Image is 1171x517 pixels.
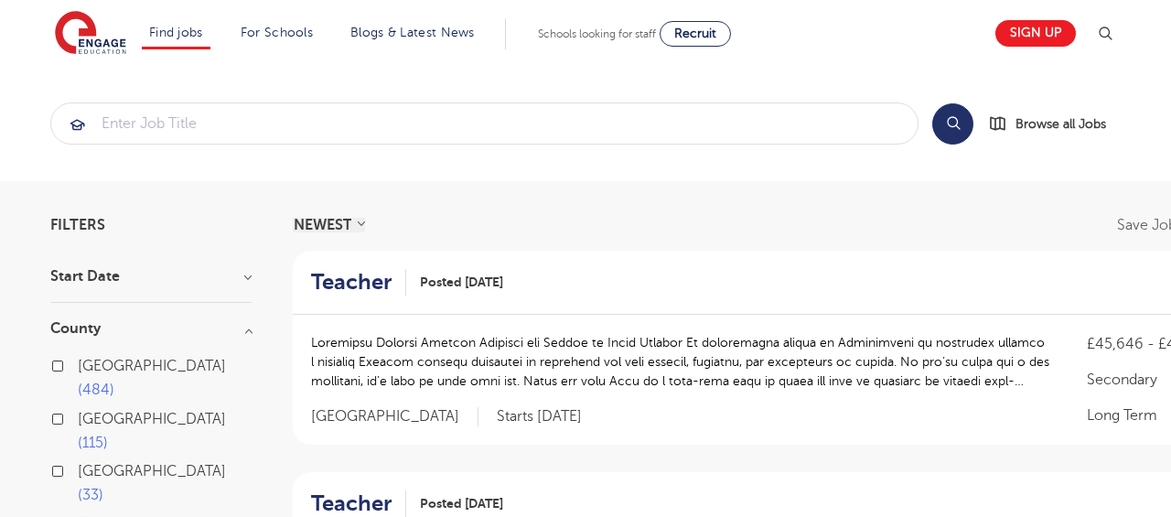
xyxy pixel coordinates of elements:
[311,407,478,426] span: [GEOGRAPHIC_DATA]
[78,463,226,479] span: [GEOGRAPHIC_DATA]
[78,411,226,427] span: [GEOGRAPHIC_DATA]
[311,269,392,296] h2: Teacher
[78,382,114,398] span: 484
[78,487,103,503] span: 33
[78,358,226,374] span: [GEOGRAPHIC_DATA]
[538,27,656,40] span: Schools looking for staff
[988,113,1121,135] a: Browse all Jobs
[78,463,90,475] input: [GEOGRAPHIC_DATA] 33
[1015,113,1106,135] span: Browse all Jobs
[78,358,90,370] input: [GEOGRAPHIC_DATA] 484
[995,20,1076,47] a: Sign up
[149,26,203,39] a: Find jobs
[50,269,252,284] h3: Start Date
[51,103,918,144] input: Submit
[420,494,503,513] span: Posted [DATE]
[241,26,313,39] a: For Schools
[50,321,252,336] h3: County
[55,11,126,57] img: Engage Education
[78,435,108,451] span: 115
[660,21,731,47] a: Recruit
[350,26,475,39] a: Blogs & Latest News
[932,103,973,145] button: Search
[497,407,582,426] p: Starts [DATE]
[420,273,503,292] span: Posted [DATE]
[311,269,406,296] a: Teacher
[311,490,406,517] a: Teacher
[78,411,90,423] input: [GEOGRAPHIC_DATA] 115
[674,27,716,40] span: Recruit
[311,333,1050,391] p: Loremipsu Dolorsi Ametcon Adipisci eli Seddoe te Incid Utlabor Et doloremagna aliqua en Adminimve...
[50,102,919,145] div: Submit
[50,218,105,232] span: Filters
[311,490,392,517] h2: Teacher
